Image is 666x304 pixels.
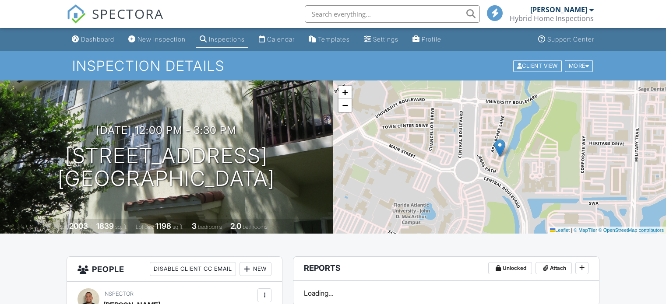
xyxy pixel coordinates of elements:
[67,4,86,24] img: The Best Home Inspection Software - Spectora
[512,62,564,69] a: Client View
[510,14,594,23] div: Hybrid Home Inspections
[72,58,594,73] h1: Inspection Details
[155,221,171,231] div: 1198
[243,224,268,230] span: bathrooms
[67,257,282,282] h3: People
[69,221,88,231] div: 2003
[209,35,245,43] div: Inspections
[422,35,441,43] div: Profile
[255,31,298,48] a: Calendar
[338,99,352,112] a: Zoom out
[240,262,271,276] div: New
[196,31,248,48] a: Inspections
[318,35,350,43] div: Templates
[96,124,236,136] h3: [DATE] 12:00 pm - 3:30 pm
[305,31,353,48] a: Templates
[535,31,598,48] a: Support Center
[574,227,597,233] a: © MapTiler
[96,221,114,231] div: 1839
[338,86,352,99] a: Zoom in
[68,31,118,48] a: Dashboard
[136,224,154,230] span: Lot Size
[373,35,398,43] div: Settings
[115,224,127,230] span: sq. ft.
[409,31,445,48] a: Company Profile
[305,5,480,23] input: Search everything...
[565,60,593,72] div: More
[550,227,570,233] a: Leaflet
[173,224,183,230] span: sq.ft.
[125,31,189,48] a: New Inspection
[342,87,348,98] span: +
[67,12,164,30] a: SPECTORA
[342,100,348,111] span: −
[599,227,664,233] a: © OpenStreetMap contributors
[137,35,186,43] div: New Inspection
[530,5,587,14] div: [PERSON_NAME]
[150,262,236,276] div: Disable Client CC Email
[547,35,594,43] div: Support Center
[81,35,114,43] div: Dashboard
[494,139,505,157] img: Marker
[58,224,68,230] span: Built
[103,290,134,297] span: Inspector
[513,60,562,72] div: Client View
[192,221,197,231] div: 3
[92,4,164,23] span: SPECTORA
[58,144,275,191] h1: [STREET_ADDRESS] [GEOGRAPHIC_DATA]
[571,227,572,233] span: |
[267,35,295,43] div: Calendar
[230,221,241,231] div: 2.0
[360,31,402,48] a: Settings
[198,224,222,230] span: bedrooms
